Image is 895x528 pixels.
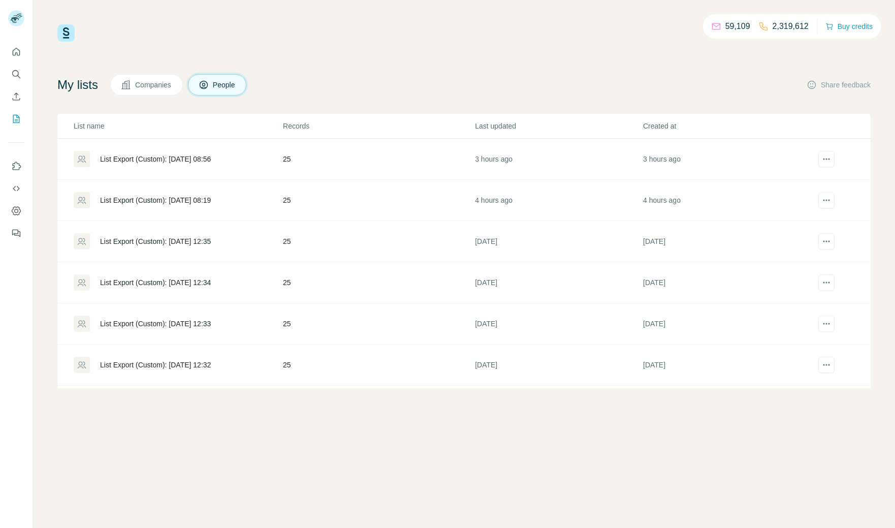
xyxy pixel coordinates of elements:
p: 2,319,612 [773,20,809,33]
p: 59,109 [725,20,750,33]
div: List Export (Custom): [DATE] 12:34 [100,277,211,288]
img: Surfe Logo [57,24,75,42]
h4: My lists [57,77,98,93]
button: actions [818,274,835,291]
td: 25 [282,139,474,180]
td: [DATE] [474,221,643,262]
td: [DATE] [643,262,811,303]
button: actions [818,233,835,250]
p: Created at [643,121,810,131]
td: 25 [282,386,474,427]
td: 3 hours ago [643,139,811,180]
button: My lists [8,110,24,128]
td: [DATE] [643,386,811,427]
button: actions [818,316,835,332]
p: Last updated [475,121,642,131]
div: List Export (Custom): [DATE] 12:35 [100,236,211,246]
div: List Export (Custom): [DATE] 08:19 [100,195,211,205]
div: List Export (Custom): [DATE] 08:56 [100,154,211,164]
p: List name [74,121,282,131]
button: Use Surfe API [8,179,24,198]
td: [DATE] [474,345,643,386]
td: 4 hours ago [474,180,643,221]
button: actions [818,151,835,167]
td: 25 [282,303,474,345]
button: Use Surfe on LinkedIn [8,157,24,175]
span: Companies [135,80,172,90]
button: Search [8,65,24,83]
button: Feedback [8,224,24,242]
button: Buy credits [825,19,873,34]
td: 4 hours ago [643,180,811,221]
td: [DATE] [474,386,643,427]
div: List Export (Custom): [DATE] 12:32 [100,360,211,370]
button: actions [818,192,835,208]
td: [DATE] [643,303,811,345]
td: 25 [282,345,474,386]
button: Enrich CSV [8,87,24,106]
td: [DATE] [643,221,811,262]
td: 3 hours ago [474,139,643,180]
button: actions [818,357,835,373]
button: Quick start [8,43,24,61]
td: 25 [282,221,474,262]
button: Share feedback [807,80,871,90]
p: Records [283,121,474,131]
button: Dashboard [8,202,24,220]
td: 25 [282,180,474,221]
td: 25 [282,262,474,303]
span: People [213,80,236,90]
td: [DATE] [643,345,811,386]
div: List Export (Custom): [DATE] 12:33 [100,319,211,329]
td: [DATE] [474,303,643,345]
td: [DATE] [474,262,643,303]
